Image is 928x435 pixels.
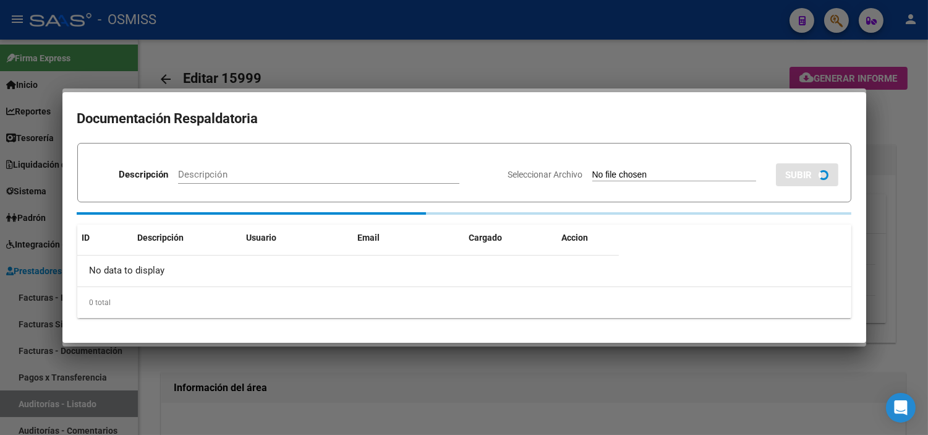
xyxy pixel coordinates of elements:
button: SUBIR [776,163,838,186]
span: Cargado [469,233,503,243]
span: Usuario [247,233,277,243]
datatable-header-cell: Descripción [133,225,242,251]
datatable-header-cell: Accion [557,225,619,251]
p: Descripción [119,168,168,182]
div: Open Intercom Messenger [886,393,916,423]
span: SUBIR [786,170,812,181]
span: Accion [562,233,589,243]
div: No data to display [77,256,619,286]
datatable-header-cell: Cargado [464,225,557,251]
div: 0 total [77,287,851,318]
span: Seleccionar Archivo [508,170,583,179]
span: Email [358,233,380,243]
span: Descripción [138,233,184,243]
datatable-header-cell: Usuario [242,225,353,251]
span: ID [82,233,90,243]
datatable-header-cell: ID [77,225,133,251]
h2: Documentación Respaldatoria [77,107,851,131]
datatable-header-cell: Email [353,225,464,251]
